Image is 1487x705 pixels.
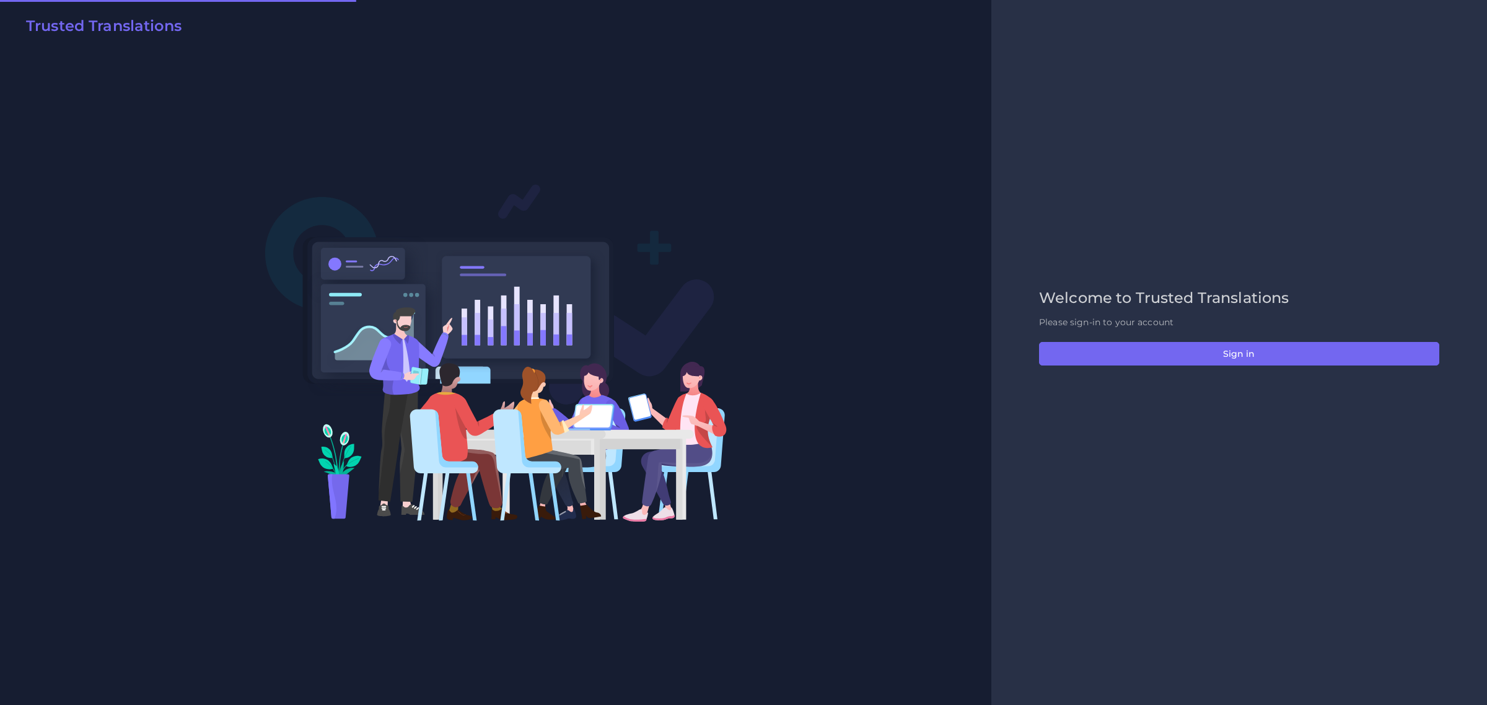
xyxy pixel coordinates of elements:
a: Trusted Translations [17,17,182,40]
p: Please sign-in to your account [1039,316,1439,329]
img: Login V2 [265,183,727,522]
h2: Trusted Translations [26,17,182,35]
button: Sign in [1039,342,1439,366]
h2: Welcome to Trusted Translations [1039,289,1439,307]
